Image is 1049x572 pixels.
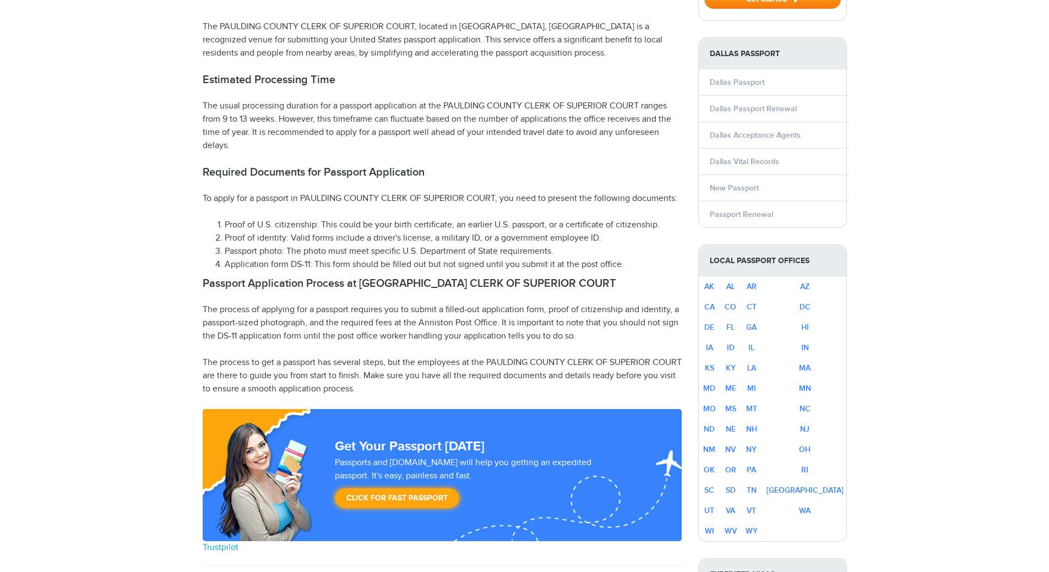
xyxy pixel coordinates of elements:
[703,445,715,454] a: NM
[203,277,682,290] h2: Passport Application Process at [GEOGRAPHIC_DATA] CLERK OF SUPERIOR COURT
[726,323,735,332] a: FL
[203,73,682,86] h2: Estimated Processing Time
[747,302,757,312] a: CT
[746,445,757,454] a: NY
[203,100,682,152] p: The usual processing duration for a passport application at the PAULDING COUNTY CLERK OF SUPERIOR...
[335,488,459,508] a: Click for Fast Passport
[725,302,736,312] a: CO
[704,282,714,291] a: AK
[747,384,756,393] a: MI
[767,486,844,495] a: [GEOGRAPHIC_DATA]
[225,245,682,258] li: Passport photo: The photo must meet specific U.S. Department of State requirements.
[704,465,715,475] a: OK
[225,258,682,271] li: Application form DS-11: This form should be filled out but not signed until you submit it at the ...
[726,363,736,373] a: KY
[203,542,238,553] a: Trustpilot
[705,526,714,536] a: WI
[726,486,736,495] a: SD
[703,384,715,393] a: MD
[203,166,682,179] h2: Required Documents for Passport Application
[706,343,713,352] a: IA
[704,302,715,312] a: CA
[335,438,485,454] strong: Get Your Passport [DATE]
[746,404,757,413] a: MT
[703,404,716,413] a: MO
[225,219,682,232] li: Proof of U.S. citizenship: This could be your birth certificate, an earlier U.S. passport, or a c...
[704,323,714,332] a: DE
[800,424,809,434] a: NJ
[699,245,846,276] strong: Local Passport Offices
[799,445,811,454] a: OH
[203,356,682,396] p: The process to get a passport has several steps, but the employees at the PAULDING COUNTY CLERK O...
[747,506,756,515] a: VT
[725,526,737,536] a: WV
[725,445,736,454] a: NV
[748,343,754,352] a: IL
[704,424,715,434] a: ND
[747,363,756,373] a: LA
[746,526,758,536] a: WY
[800,282,809,291] a: AZ
[710,104,797,113] a: Dallas Passport Renewal
[710,183,759,193] a: New Passport
[800,302,811,312] a: DC
[726,424,736,434] a: NE
[725,384,736,393] a: ME
[705,363,714,373] a: KS
[725,404,736,413] a: MS
[726,506,735,515] a: VA
[799,506,811,515] a: WA
[710,130,801,140] a: Dallas Acceptance Agents
[727,343,735,352] a: ID
[710,78,764,87] a: Dallas Passport
[726,282,735,291] a: AL
[800,404,811,413] a: NC
[710,157,779,166] a: Dallas Vital Records
[710,210,773,219] a: Passport Renewal
[747,486,757,495] a: TN
[747,465,756,475] a: PA
[704,506,714,515] a: UT
[799,384,811,393] a: MN
[747,282,757,291] a: AR
[801,323,809,332] a: HI
[704,486,714,495] a: SC
[330,456,631,514] div: Passports and [DOMAIN_NAME] will help you getting an expedited passport. It's easy, painless and ...
[203,303,682,343] p: The process of applying for a passport requires you to submit a filled-out application form, proo...
[699,38,846,69] strong: Dallas Passport
[203,20,682,60] p: The PAULDING COUNTY CLERK OF SUPERIOR COURT, located in [GEOGRAPHIC_DATA], [GEOGRAPHIC_DATA] is a...
[746,323,757,332] a: GA
[801,343,809,352] a: IN
[225,232,682,245] li: Proof of identity: Valid forms include a driver's license, a military ID, or a government employe...
[799,363,811,373] a: MA
[725,465,736,475] a: OR
[203,192,682,205] p: To apply for a passport in PAULDING COUNTY CLERK OF SUPERIOR COURT, you need to present the follo...
[746,424,757,434] a: NH
[801,465,808,475] a: RI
